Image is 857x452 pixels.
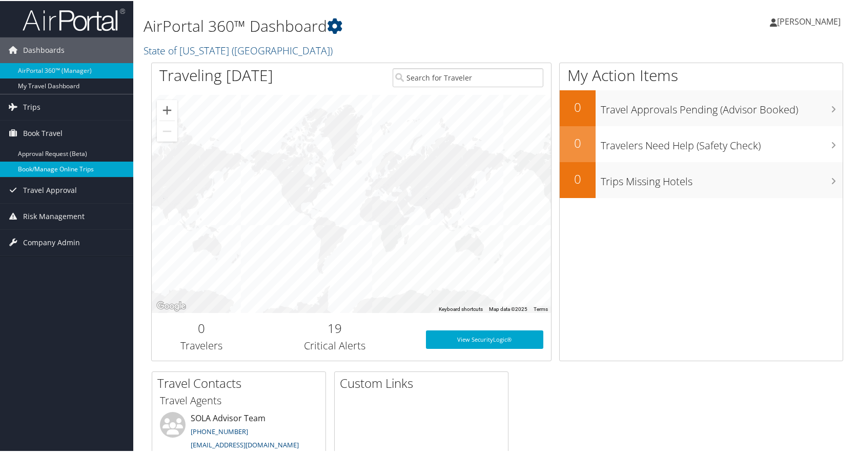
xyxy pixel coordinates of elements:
a: [PHONE_NUMBER] [191,426,248,435]
h3: Travel Agents [160,392,318,407]
span: Book Travel [23,120,63,145]
h1: Traveling [DATE] [159,64,273,85]
span: [PERSON_NAME] [777,15,841,26]
a: [EMAIL_ADDRESS][DOMAIN_NAME] [191,439,299,448]
span: Travel Approval [23,176,77,202]
button: Zoom in [157,99,177,120]
a: 0Travelers Need Help (Safety Check) [560,125,843,161]
span: Map data ©2025 [489,305,527,311]
button: Zoom out [157,120,177,141]
span: Risk Management [23,203,85,228]
h2: 19 [259,319,411,336]
a: Open this area in Google Maps (opens a new window) [154,299,188,312]
h3: Critical Alerts [259,338,411,352]
h3: Trips Missing Hotels [601,168,843,188]
h2: 0 [560,97,596,115]
input: Search for Traveler [393,67,544,86]
h1: AirPortal 360™ Dashboard [144,14,615,36]
h2: 0 [560,133,596,151]
h2: Custom Links [340,374,508,391]
img: airportal-logo.png [23,7,125,31]
a: 0Trips Missing Hotels [560,161,843,197]
span: Dashboards [23,36,65,62]
h1: My Action Items [560,64,843,85]
button: Keyboard shortcuts [439,305,483,312]
a: State of [US_STATE] ([GEOGRAPHIC_DATA]) [144,43,335,56]
a: 0Travel Approvals Pending (Advisor Booked) [560,89,843,125]
h3: Travelers Need Help (Safety Check) [601,132,843,152]
span: Company Admin [23,229,80,254]
h3: Travel Approvals Pending (Advisor Booked) [601,96,843,116]
a: Terms (opens in new tab) [534,305,548,311]
h2: 0 [560,169,596,187]
h2: 0 [159,319,244,336]
a: [PERSON_NAME] [770,5,851,36]
h2: Travel Contacts [157,374,325,391]
span: Trips [23,93,40,119]
a: View SecurityLogic® [426,329,544,348]
img: Google [154,299,188,312]
h3: Travelers [159,338,244,352]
